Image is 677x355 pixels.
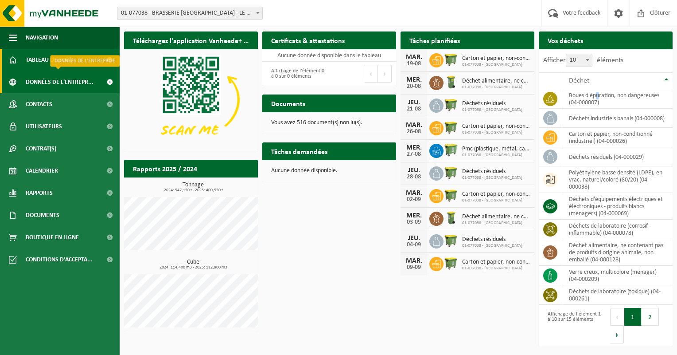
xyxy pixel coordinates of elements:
[444,210,459,225] img: WB-0140-HPE-GN-50
[462,243,522,248] span: 01-077038 - [GEOGRAPHIC_DATA]
[405,197,423,203] div: 02-09
[444,142,459,158] img: WB-0660-HPE-GN-50
[262,49,396,62] td: Aucune donnée disponible dans le tableau
[262,32,354,49] h2: Certificats & attestations
[444,233,459,248] img: WB-1100-HPE-GN-50
[562,147,673,166] td: déchets résiduels (04-000029)
[462,153,530,158] span: 01-077038 - [GEOGRAPHIC_DATA]
[569,77,589,84] span: Déchet
[128,265,258,270] span: 2024: 114,400 m3 - 2025: 112,900 m3
[26,226,79,248] span: Boutique en ligne
[405,242,423,248] div: 04-09
[642,308,659,326] button: 2
[462,62,530,67] span: 01-077038 - [GEOGRAPHIC_DATA]
[444,165,459,180] img: WB-1100-HPE-GN-50
[444,256,459,271] img: WB-1100-HPE-GN-50
[462,78,530,85] span: Déchet alimentaire, ne contenant pas de produits d'origine animale, non emballé
[117,7,263,20] span: 01-077038 - BRASSERIE ST FEUILLIEN - LE ROEULX
[124,160,206,177] h2: Rapports 2025 / 2024
[26,71,93,93] span: Données de l'entrepr...
[262,142,336,160] h2: Tâches demandées
[405,61,423,67] div: 19-08
[462,130,530,135] span: 01-077038 - [GEOGRAPHIC_DATA]
[405,212,423,219] div: MER.
[562,266,673,285] td: verre creux, multicolore (ménager) (04-000209)
[624,308,642,326] button: 1
[444,97,459,112] img: WB-1100-HPE-GN-50
[539,32,592,49] h2: Vos déchets
[26,182,53,204] span: Rapports
[26,115,62,138] span: Utilisateurs
[562,193,673,220] td: déchets d'équipements électriques et électroniques - produits blancs (ménagers) (04-000069)
[610,308,624,326] button: Previous
[26,204,59,226] span: Documents
[26,160,58,182] span: Calendrier
[405,257,423,264] div: MAR.
[124,49,258,150] img: Download de VHEPlus App
[405,174,423,180] div: 28-08
[462,146,530,153] span: Pmc (plastique, métal, carton boisson) (industriel)
[401,32,469,49] h2: Tâches planifiées
[444,120,459,135] img: WB-1100-HPE-GN-50
[405,151,423,158] div: 27-08
[562,128,673,147] td: carton et papier, non-conditionné (industriel) (04-000026)
[444,75,459,90] img: WB-0140-HPE-GN-50
[271,168,387,174] p: Aucune donnée disponible.
[610,326,624,343] button: Next
[26,248,93,271] span: Conditions d'accepta...
[562,89,673,109] td: boues d'épuration, non dangereuses (04-000007)
[462,123,530,130] span: Carton et papier, non-conditionné (industriel)
[271,120,387,126] p: Vous avez 516 document(s) non lu(s).
[462,107,522,113] span: 01-077038 - [GEOGRAPHIC_DATA]
[462,213,530,221] span: Déchet alimentaire, ne contenant pas de produits d'origine animale, non emballé
[566,54,592,67] span: 10
[405,129,423,135] div: 26-08
[562,239,673,266] td: déchet alimentaire, ne contenant pas de produits d'origine animale, non emballé (04-000128)
[462,191,530,198] span: Carton et papier, non-conditionné (industriel)
[462,175,522,181] span: 01-077038 - [GEOGRAPHIC_DATA]
[462,85,530,90] span: 01-077038 - [GEOGRAPHIC_DATA]
[378,65,392,83] button: Next
[462,221,530,226] span: 01-077038 - [GEOGRAPHIC_DATA]
[26,27,58,49] span: Navigation
[562,285,673,305] td: déchets de laboratoire (toxique) (04-000261)
[562,109,673,128] td: déchets industriels banals (04-000008)
[405,219,423,225] div: 03-09
[543,307,601,344] div: Affichage de l'élément 1 à 10 sur 15 éléments
[405,264,423,271] div: 09-09
[462,100,522,107] span: Déchets résiduels
[405,144,423,151] div: MER.
[405,83,423,90] div: 20-08
[405,189,423,197] div: MAR.
[462,168,522,175] span: Déchets résiduels
[405,122,423,129] div: MAR.
[562,166,673,193] td: polyéthylène basse densité (LDPE), en vrac, naturel/coloré (80/20) (04-000038)
[562,220,673,239] td: déchets de laboratoire (corrosif - inflammable) (04-000078)
[128,188,258,193] span: 2024: 547,150 t - 2025: 400,550 t
[364,65,378,83] button: Previous
[405,99,423,106] div: JEU.
[462,55,530,62] span: Carton et papier, non-conditionné (industriel)
[124,32,258,49] h2: Téléchargez l'application Vanheede+ maintenant!
[543,57,623,64] label: Afficher éléments
[128,259,258,270] h3: Cube
[128,182,258,193] h3: Tonnage
[26,138,56,160] span: Contrat(s)
[405,76,423,83] div: MER.
[405,54,423,61] div: MAR.
[462,198,530,203] span: 01-077038 - [GEOGRAPHIC_DATA]
[566,54,592,67] span: 10
[462,236,522,243] span: Déchets résiduels
[462,259,530,266] span: Carton et papier, non-conditionné (industriel)
[26,93,52,115] span: Contacts
[405,106,423,112] div: 21-08
[267,64,325,83] div: Affichage de l'élément 0 à 0 sur 0 éléments
[405,235,423,242] div: JEU.
[26,49,74,71] span: Tableau de bord
[405,167,423,174] div: JEU.
[444,52,459,67] img: WB-1100-HPE-GN-50
[262,95,314,112] h2: Documents
[117,7,262,20] span: 01-077038 - BRASSERIE ST FEUILLIEN - LE ROEULX
[462,266,530,271] span: 01-077038 - [GEOGRAPHIC_DATA]
[181,177,257,195] a: Consulter les rapports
